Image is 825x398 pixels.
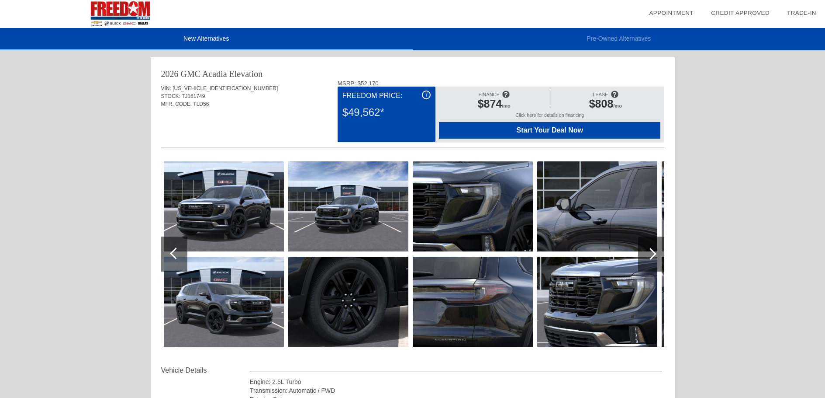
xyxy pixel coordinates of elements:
[161,101,192,107] span: MFR. CODE:
[593,92,608,97] span: LEASE
[555,98,656,112] div: /mo
[342,101,431,124] div: $49,562*
[164,257,284,347] img: 7.jpg
[342,91,431,101] div: Freedom Price:
[173,85,278,91] span: [US_VEHICLE_IDENTIFICATION_NUMBER]
[662,257,782,347] img: 15.jpg
[649,10,694,16] a: Appointment
[787,10,816,16] a: Trade-In
[288,257,408,347] img: 9.jpg
[161,365,250,376] div: Vehicle Details
[193,101,209,107] span: TLD56
[711,10,770,16] a: Credit Approved
[229,68,263,80] div: Elevation
[182,93,205,99] span: TJ161749
[338,80,664,87] div: MSRP: $52,170
[164,161,284,251] img: 6.jpg
[161,85,171,91] span: VIN:
[161,121,664,135] div: Quoted on [DATE] 12:26:23 PM
[413,257,533,347] img: 11.jpg
[250,377,663,386] div: Engine: 2.5L Turbo
[589,98,614,110] span: $808
[479,92,500,97] span: FINANCE
[250,386,663,395] div: Transmission: Automatic / FWD
[161,68,227,80] div: 2026 GMC Acadia
[450,126,649,134] span: Start Your Deal Now
[478,98,502,110] span: $874
[288,161,408,251] img: 8.jpg
[443,98,545,112] div: /mo
[413,161,533,251] img: 10.jpg
[161,93,180,99] span: STOCK:
[537,257,657,347] img: 13.jpg
[422,91,431,99] div: i
[439,112,660,122] div: Click here for details on financing
[662,161,782,251] img: 14.jpg
[537,161,657,251] img: 12.jpg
